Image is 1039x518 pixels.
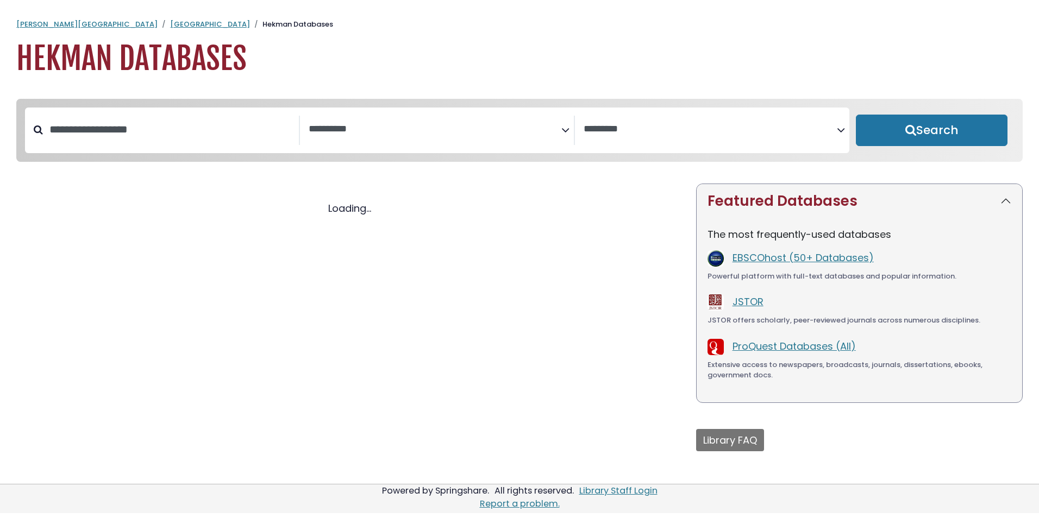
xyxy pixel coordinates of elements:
a: Report a problem. [480,497,560,510]
div: Extensive access to newspapers, broadcasts, journals, dissertations, ebooks, government docs. [708,359,1011,381]
textarea: Search [584,124,836,135]
a: ProQuest Databases (All) [733,339,856,353]
div: Loading... [16,201,683,216]
nav: Search filters [16,99,1023,162]
h1: Hekman Databases [16,41,1023,77]
a: EBSCOhost (50+ Databases) [733,251,874,264]
div: Powered by Springshare. [380,484,491,497]
div: Powerful platform with full-text databases and popular information. [708,271,1011,282]
li: Hekman Databases [250,19,333,30]
nav: breadcrumb [16,19,1023,30]
button: Featured Databases [697,184,1022,218]
textarea: Search [309,124,561,135]
div: All rights reserved. [493,484,575,497]
a: JSTOR [733,295,763,308]
button: Submit for Search Results [856,115,1007,146]
input: Search database by title or keyword [43,121,299,138]
p: The most frequently-used databases [708,227,1011,242]
div: JSTOR offers scholarly, peer-reviewed journals across numerous disciplines. [708,315,1011,326]
a: Library Staff Login [579,484,658,497]
button: Library FAQ [696,429,764,451]
a: [PERSON_NAME][GEOGRAPHIC_DATA] [16,19,158,29]
a: [GEOGRAPHIC_DATA] [170,19,250,29]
